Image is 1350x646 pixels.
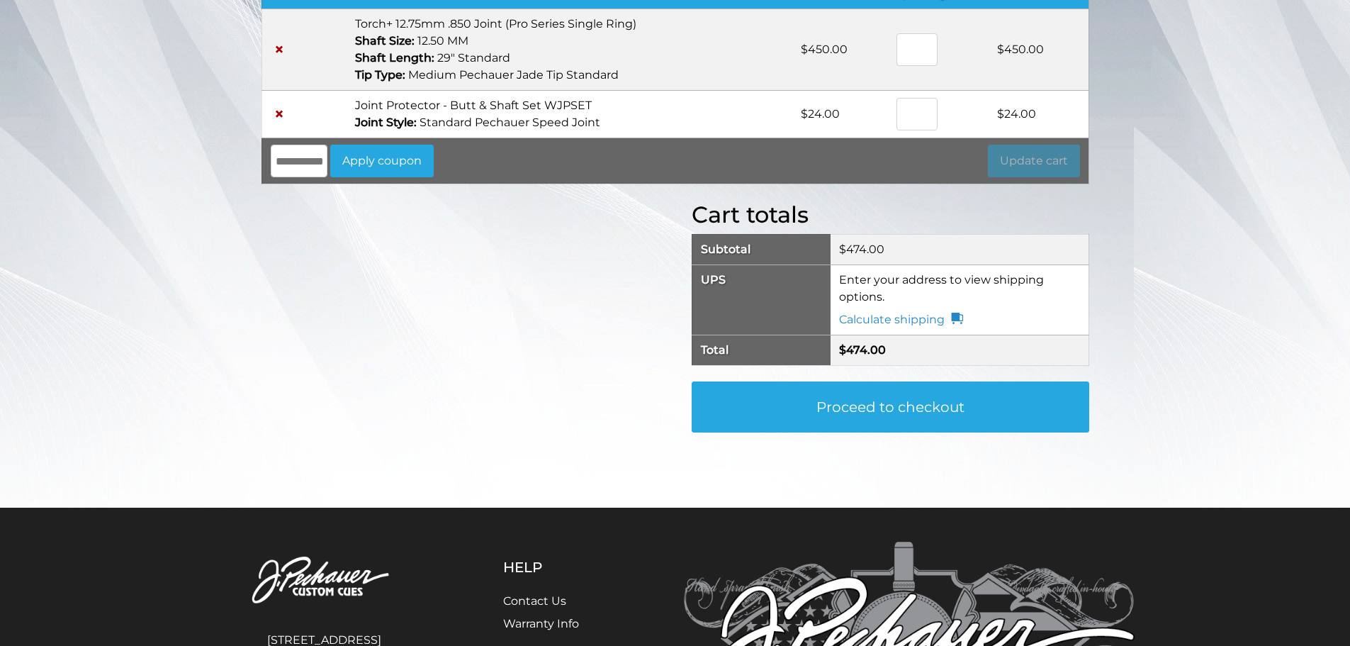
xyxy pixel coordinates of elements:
[271,41,288,58] a: Remove Torch+ 12.75mm .850 Joint (Pro Series Single Ring) from cart
[503,559,613,576] h5: Help
[801,43,848,56] bdi: 450.00
[801,43,808,56] span: $
[355,50,784,67] p: 29" Standard
[692,234,831,264] th: Subtotal
[692,201,1089,228] h2: Cart totals
[988,145,1080,177] button: Update cart
[692,335,831,365] th: Total
[997,107,1004,121] span: $
[896,98,938,130] input: Product quantity
[347,9,792,90] td: Torch+ 12.75mm .850 Joint (Pro Series Single Ring)
[839,343,886,357] bdi: 474.00
[355,67,784,84] p: Medium Pechauer Jade Tip Standard
[355,67,405,84] dt: Tip Type:
[896,33,938,66] input: Product quantity
[216,542,433,620] img: Pechauer Custom Cues
[839,243,846,256] span: $
[839,311,963,328] a: Calculate shipping
[355,114,784,131] p: Standard Pechauer Speed Joint
[503,617,579,630] a: Warranty Info
[997,43,1004,56] span: $
[355,50,434,67] dt: Shaft Length:
[355,114,417,131] dt: Joint Style:
[271,106,288,123] a: Remove Joint Protector - Butt & Shaft Set WJPSET from cart
[839,343,846,357] span: $
[347,90,792,138] td: Joint Protector - Butt & Shaft Set WJPSET
[692,264,831,335] th: UPS
[330,145,434,177] button: Apply coupon
[355,33,784,50] p: 12.50 MM
[839,243,884,256] bdi: 474.00
[503,594,566,608] a: Contact Us
[355,33,415,50] dt: Shaft Size:
[997,43,1044,56] bdi: 450.00
[997,107,1036,121] bdi: 24.00
[831,264,1089,335] td: Enter your address to view shipping options.
[801,107,840,121] bdi: 24.00
[692,382,1089,433] a: Proceed to checkout
[801,107,808,121] span: $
